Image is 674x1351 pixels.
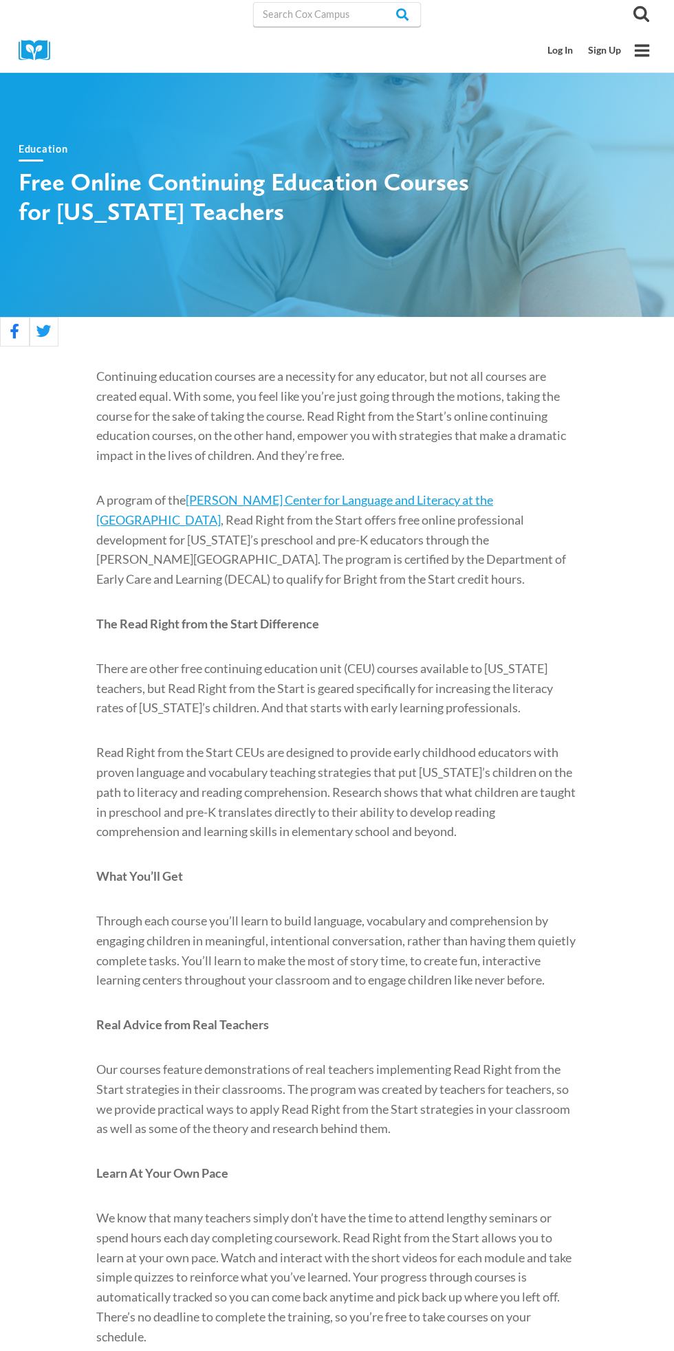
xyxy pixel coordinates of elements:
[19,143,67,155] a: Education
[541,38,629,63] nav: Secondary Mobile Navigation
[541,38,581,63] a: Log In
[96,1165,228,1180] strong: Learn At Your Own Pace
[19,40,60,61] img: Cox Campus
[19,167,500,226] h1: Free Online Continuing Education Courses for [US_STATE] Teachers
[629,37,655,64] button: Open menu
[253,2,421,27] input: Search Cox Campus
[96,490,578,589] p: A program of the , Read Right from the Start offers free online professional development for [US_...
[96,1017,269,1032] strong: Real Advice from Real Teachers
[96,1059,578,1139] p: Our courses feature demonstrations of real teachers implementing Read Right from the Start strate...
[96,659,578,718] p: There are other free continuing education unit (CEU) courses available to [US_STATE] teachers, bu...
[96,492,493,527] a: [PERSON_NAME] Center for Language and Literacy at the [GEOGRAPHIC_DATA]
[580,38,629,63] a: Sign Up
[96,868,183,883] strong: What You’ll Get
[96,911,578,990] p: Through each course you’ll learn to build language, vocabulary and comprehension by engaging chil...
[96,1208,578,1347] p: We know that many teachers simply don’t have the time to attend lengthy seminars or spend hours e...
[96,616,319,631] strong: The Read Right from the Start Difference
[96,743,578,842] p: Read Right from the Start CEUs are designed to provide early childhood educators with proven lang...
[96,366,578,465] p: Continuing education courses are a necessity for any educator, but not all courses are created eq...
